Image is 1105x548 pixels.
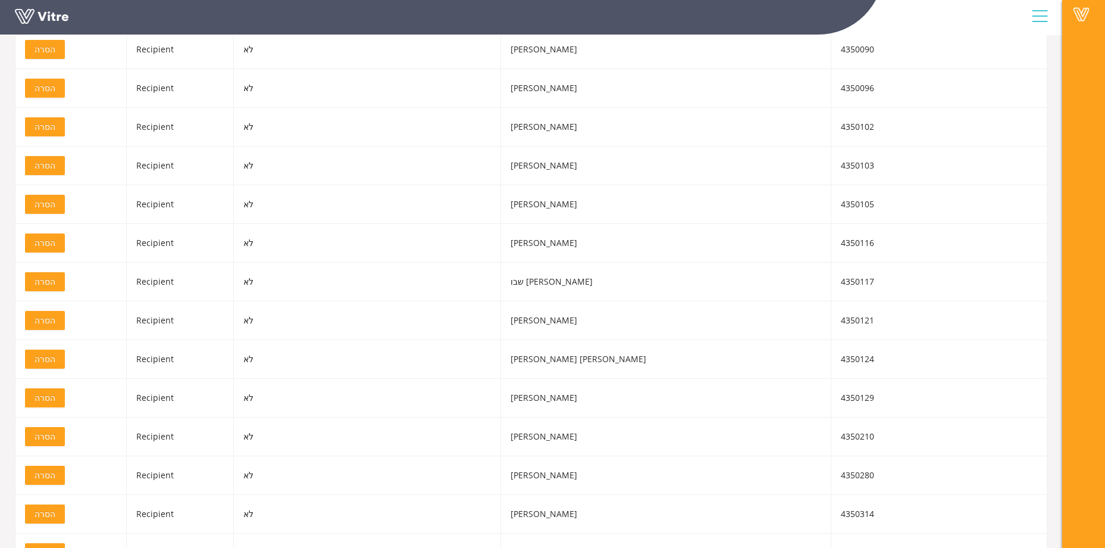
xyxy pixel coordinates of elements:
span: 4350103 [841,160,874,171]
button: הסרה [25,79,65,98]
td: לא [234,340,501,379]
span: הסרה [35,469,55,482]
span: 4350124 [841,353,874,365]
span: Recipient [136,237,174,248]
span: 4350102 [841,121,874,132]
span: הסרה [35,391,55,404]
span: הסרה [35,236,55,250]
td: [PERSON_NAME] [501,185,831,224]
td: [PERSON_NAME] [501,456,831,495]
span: הסרה [35,120,55,133]
td: לא [234,301,501,340]
span: 4350090 [841,43,874,55]
button: הסרה [25,466,65,485]
td: [PERSON_NAME] [501,69,831,108]
span: Recipient [136,431,174,442]
span: הסרה [35,507,55,521]
span: Recipient [136,353,174,365]
span: 4350210 [841,431,874,442]
span: הסרה [35,82,55,95]
span: Recipient [136,276,174,287]
td: לא [234,456,501,495]
td: [PERSON_NAME] [501,108,831,147]
span: Recipient [136,315,174,326]
td: לא [234,495,501,534]
span: הסרה [35,275,55,288]
span: Recipient [136,43,174,55]
span: 4350121 [841,315,874,326]
span: 4350105 [841,198,874,210]
td: לא [234,108,501,147]
button: הסרה [25,311,65,330]
button: הסרה [25,40,65,59]
button: הסרה [25,117,65,136]
span: הסרה [35,159,55,172]
td: לא [234,147,501,185]
span: 4350116 [841,237,874,248]
span: Recipient [136,121,174,132]
span: 4350280 [841,469,874,481]
span: הסרה [35,314,55,327]
span: Recipient [136,82,174,94]
button: הסרה [25,156,65,175]
td: לא [234,418,501,456]
td: [PERSON_NAME] [PERSON_NAME] [501,340,831,379]
span: Recipient [136,198,174,210]
button: הסרה [25,350,65,369]
span: Recipient [136,392,174,403]
button: הסרה [25,195,65,214]
td: [PERSON_NAME] שבו [501,263,831,301]
span: Recipient [136,160,174,171]
span: 4350129 [841,392,874,403]
td: [PERSON_NAME] [501,418,831,456]
button: הסרה [25,505,65,524]
td: לא [234,379,501,418]
td: [PERSON_NAME] [501,147,831,185]
span: הסרה [35,353,55,366]
td: [PERSON_NAME] [501,224,831,263]
button: הסרה [25,233,65,253]
span: Recipient [136,508,174,519]
td: לא [234,224,501,263]
span: 4350117 [841,276,874,287]
span: הסרה [35,430,55,443]
td: [PERSON_NAME] [501,30,831,69]
td: לא [234,69,501,108]
td: לא [234,185,501,224]
span: 4350314 [841,508,874,519]
span: הסרה [35,198,55,211]
span: Recipient [136,469,174,481]
td: [PERSON_NAME] [501,379,831,418]
span: הסרה [35,43,55,56]
button: הסרה [25,388,65,407]
button: הסרה [25,272,65,291]
td: [PERSON_NAME] [501,301,831,340]
td: לא [234,30,501,69]
button: הסרה [25,427,65,446]
span: 4350096 [841,82,874,94]
td: לא [234,263,501,301]
td: [PERSON_NAME] [501,495,831,534]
